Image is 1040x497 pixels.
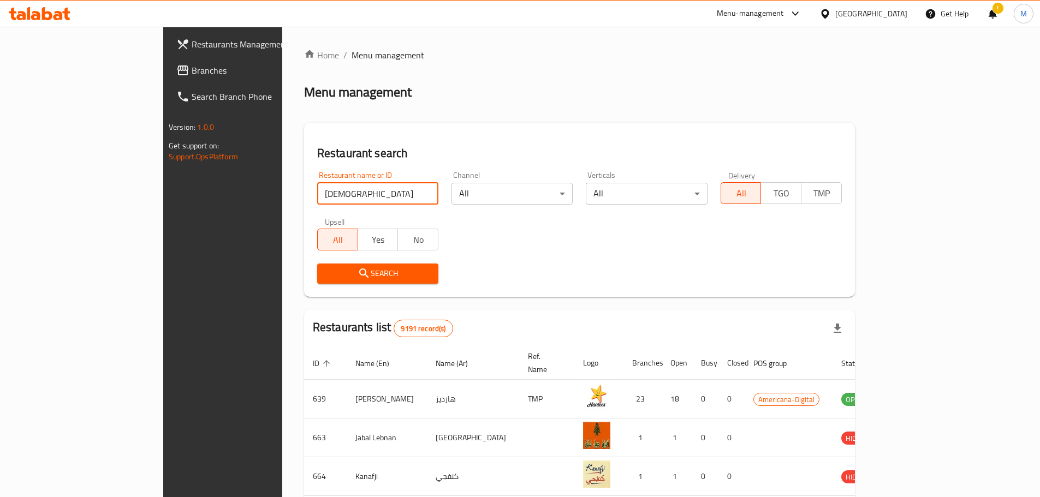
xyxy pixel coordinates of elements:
[322,232,354,248] span: All
[394,324,452,334] span: 9191 record(s)
[168,57,337,83] a: Branches
[841,470,874,483] div: HIDDEN
[583,422,610,449] img: Jabal Lebnan
[801,182,842,204] button: TMP
[583,383,610,410] img: Hardee's
[662,346,692,380] th: Open
[427,418,519,457] td: [GEOGRAPHIC_DATA]
[528,350,561,376] span: Ref. Name
[304,83,412,101] h2: Menu management
[352,49,424,62] span: Menu management
[835,8,907,20] div: [GEOGRAPHIC_DATA]
[721,182,762,204] button: All
[358,229,399,250] button: Yes
[718,380,745,418] td: 0
[623,380,662,418] td: 23
[662,457,692,496] td: 1
[402,232,434,248] span: No
[362,232,394,248] span: Yes
[192,64,328,77] span: Branches
[326,267,430,280] span: Search
[169,149,238,164] a: Support.OpsPlatform
[692,346,718,380] th: Busy
[313,319,453,337] h2: Restaurants list
[623,457,662,496] td: 1
[355,357,403,370] span: Name (En)
[718,457,745,496] td: 0
[168,83,337,110] a: Search Branch Phone
[692,457,718,496] td: 0
[623,346,662,380] th: Branches
[317,264,438,284] button: Search
[586,183,707,205] div: All
[325,218,345,225] label: Upsell
[728,171,756,179] label: Delivery
[841,471,874,483] span: HIDDEN
[168,31,337,57] a: Restaurants Management
[343,49,347,62] li: /
[317,145,842,161] h2: Restaurant search
[662,418,692,457] td: 1
[726,185,757,201] span: All
[717,7,784,20] div: Menu-management
[451,183,573,205] div: All
[192,90,328,103] span: Search Branch Phone
[1020,8,1027,20] span: M
[347,380,427,418] td: [PERSON_NAME]
[841,432,874,445] span: HIDDEN
[427,380,519,418] td: هارديز
[427,457,519,496] td: كنفجي
[394,320,453,337] div: Total records count
[692,418,718,457] td: 0
[662,380,692,418] td: 18
[574,346,623,380] th: Logo
[169,120,195,134] span: Version:
[313,357,334,370] span: ID
[806,185,837,201] span: TMP
[317,229,358,250] button: All
[824,315,851,342] div: Export file
[583,460,610,488] img: Kanafji
[718,346,745,380] th: Closed
[317,183,438,205] input: Search for restaurant name or ID..
[841,393,868,406] span: OPEN
[841,357,877,370] span: Status
[623,418,662,457] td: 1
[754,393,819,406] span: Americana-Digital
[760,182,801,204] button: TGO
[765,185,797,201] span: TGO
[692,380,718,418] td: 0
[347,418,427,457] td: Jabal Lebnan
[304,49,855,62] nav: breadcrumb
[347,457,427,496] td: Kanafji
[753,357,801,370] span: POS group
[192,38,328,51] span: Restaurants Management
[436,357,482,370] span: Name (Ar)
[519,380,574,418] td: TMP
[397,229,438,250] button: No
[169,139,219,153] span: Get support on:
[197,120,214,134] span: 1.0.0
[718,418,745,457] td: 0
